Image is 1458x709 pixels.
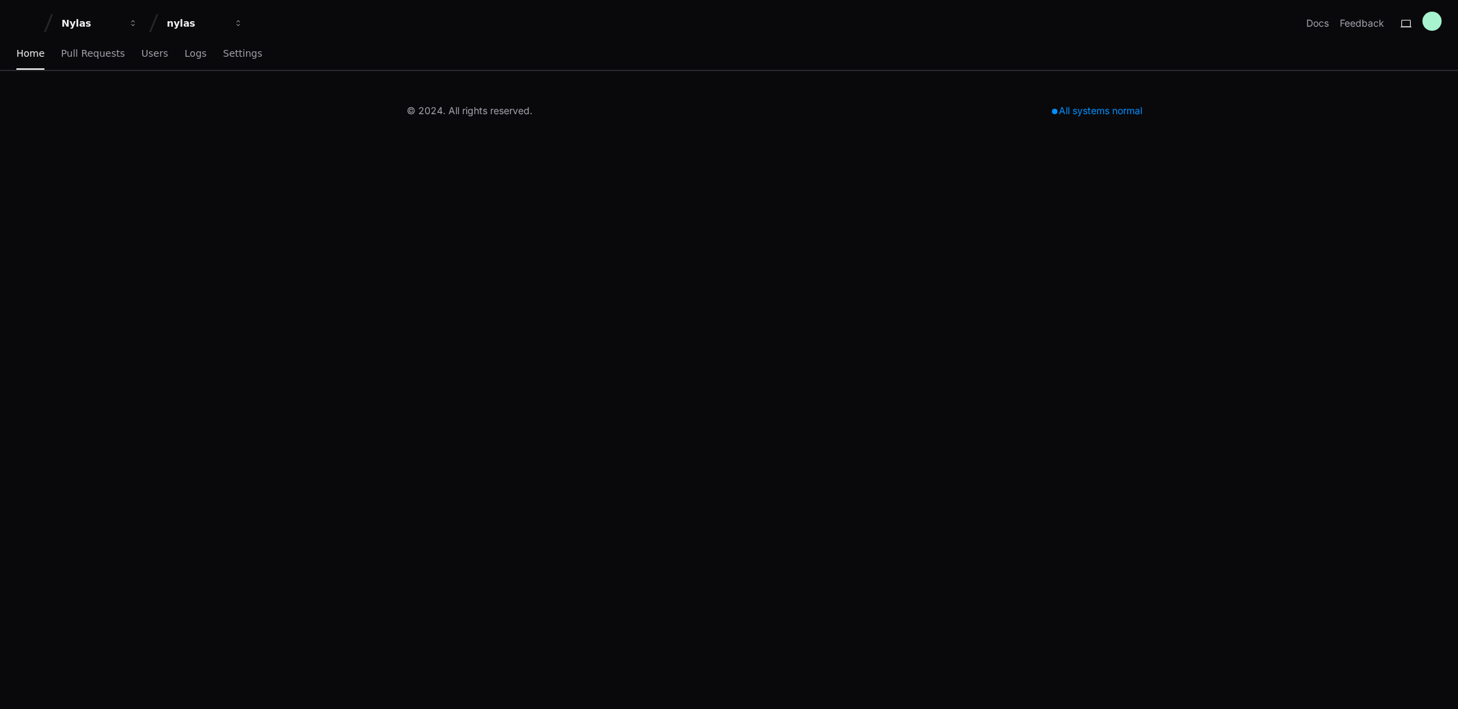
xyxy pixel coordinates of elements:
span: Pull Requests [61,49,124,57]
a: Users [141,38,168,70]
div: nylas [167,16,226,30]
a: Logs [185,38,206,70]
span: Users [141,49,168,57]
div: © 2024. All rights reserved. [407,104,532,118]
a: Home [16,38,44,70]
a: Docs [1306,16,1329,30]
span: Home [16,49,44,57]
button: Nylas [56,11,144,36]
div: Nylas [62,16,120,30]
div: All systems normal [1044,101,1150,120]
button: nylas [161,11,249,36]
span: Settings [223,49,262,57]
a: Settings [223,38,262,70]
span: Logs [185,49,206,57]
a: Pull Requests [61,38,124,70]
button: Feedback [1340,16,1384,30]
